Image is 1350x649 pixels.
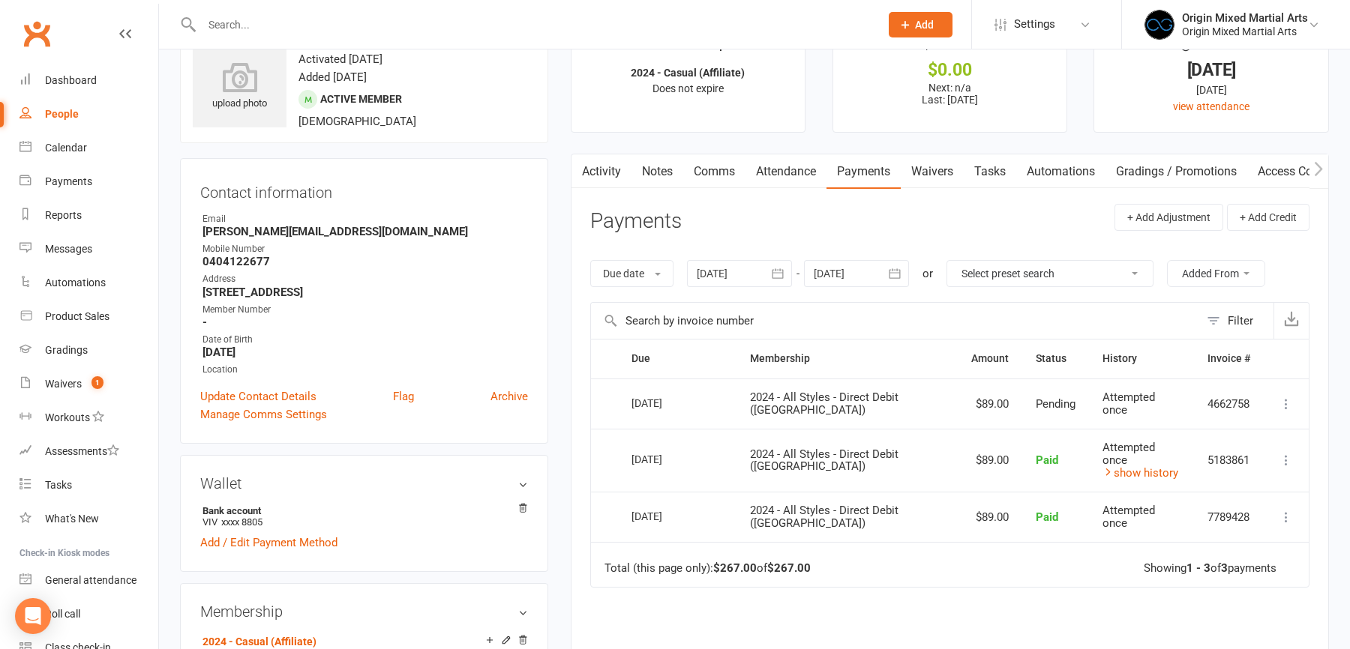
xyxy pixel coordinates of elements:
[490,387,528,405] a: Archive
[683,154,745,189] a: Comms
[298,70,367,84] time: Added [DATE]
[958,339,1022,378] th: Amount
[45,243,92,255] div: Messages
[1227,204,1309,231] button: + Add Credit
[19,333,158,367] a: Gradings
[18,15,55,52] a: Clubworx
[1036,453,1058,467] span: Paid
[604,562,811,575] div: Total (this page only): of
[45,608,80,620] div: Roll call
[750,447,898,474] span: 2024 - All Styles - Direct Debit ([GEOGRAPHIC_DATA])
[202,363,528,377] div: Location
[202,225,528,238] strong: [PERSON_NAME][EMAIL_ADDRESS][DOMAIN_NAME]
[652,82,724,94] span: Does not expire
[45,513,99,525] div: What's New
[964,154,1016,189] a: Tasks
[19,131,158,165] a: Calendar
[889,12,952,37] button: Add
[45,142,87,154] div: Calendar
[298,52,382,66] time: Activated [DATE]
[19,401,158,435] a: Workouts
[745,154,826,189] a: Attendance
[1173,100,1249,112] a: view attendance
[200,405,327,423] a: Manage Comms Settings
[45,378,82,390] div: Waivers
[202,272,528,286] div: Address
[1102,441,1155,467] span: Attempted once
[1014,7,1055,41] span: Settings
[19,232,158,266] a: Messages
[631,447,700,471] div: [DATE]
[1182,11,1308,25] div: Origin Mixed Martial Arts
[1199,303,1273,339] button: Filter
[200,475,528,492] h3: Wallet
[19,64,158,97] a: Dashboard
[750,390,898,417] span: 2024 - All Styles - Direct Debit ([GEOGRAPHIC_DATA])
[45,74,97,86] div: Dashboard
[958,429,1022,492] td: $89.00
[1102,466,1178,480] a: show history
[1016,154,1105,189] a: Automations
[202,333,528,347] div: Date of Birth
[958,492,1022,543] td: $89.00
[1144,562,1276,575] div: Showing of payments
[1182,25,1308,38] div: Origin Mixed Martial Arts
[202,255,528,268] strong: 0404122677
[631,391,700,414] div: [DATE]
[590,210,682,233] h3: Payments
[45,209,82,221] div: Reports
[713,561,757,575] strong: $267.00
[915,19,934,31] span: Add
[1228,312,1253,330] div: Filter
[202,316,528,329] strong: -
[45,108,79,120] div: People
[19,597,158,631] a: Roll call
[200,503,528,530] li: VIV
[200,603,528,620] h3: Membership
[202,242,528,256] div: Mobile Number
[847,82,1054,106] p: Next: n/a Last: [DATE]
[320,93,402,105] span: Active member
[19,564,158,597] a: General attendance kiosk mode
[202,636,316,648] a: 2024 - Casual (Affiliate)
[847,62,1054,78] div: $0.00
[200,534,337,552] a: Add / Edit Payment Method
[202,212,528,226] div: Email
[197,14,869,35] input: Search...
[901,154,964,189] a: Waivers
[1108,82,1315,98] div: [DATE]
[1108,62,1315,78] div: [DATE]
[618,339,736,378] th: Due
[202,505,520,516] strong: Bank account
[1194,339,1264,378] th: Invoice #
[91,376,103,389] span: 1
[1036,510,1058,524] span: Paid
[45,411,90,423] div: Workouts
[19,367,158,401] a: Waivers 1
[1102,390,1155,417] span: Attempted once
[1186,561,1210,575] strong: 1 - 3
[19,199,158,232] a: Reports
[45,344,88,356] div: Gradings
[202,345,528,359] strong: [DATE]
[1022,339,1089,378] th: Status
[631,154,683,189] a: Notes
[200,387,316,405] a: Update Contact Details
[1105,154,1247,189] a: Gradings / Promotions
[1247,154,1347,189] a: Access Control
[19,435,158,468] a: Assessments
[298,115,416,128] span: [DEMOGRAPHIC_DATA]
[736,339,958,378] th: Membership
[221,516,262,528] span: xxxx 8805
[193,62,286,112] div: upload photo
[45,277,106,289] div: Automations
[571,154,631,189] a: Activity
[1167,260,1265,287] button: Added From
[19,300,158,333] a: Product Sales
[750,504,898,530] span: 2024 - All Styles - Direct Debit ([GEOGRAPHIC_DATA])
[644,38,654,52] i: ✓
[393,387,414,405] a: Flag
[631,67,745,79] strong: 2024 - Casual (Affiliate)
[1102,504,1155,530] span: Attempted once
[19,97,158,131] a: People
